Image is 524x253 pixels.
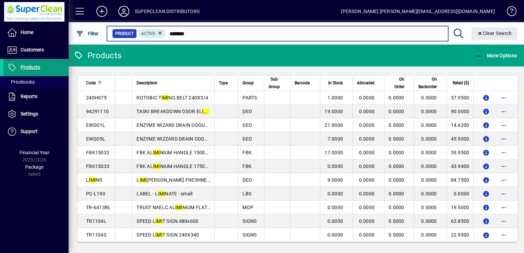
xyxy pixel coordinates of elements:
div: SUPERCLEAN DISTRIBUTORS [135,6,200,17]
div: [PERSON_NAME] [PERSON_NAME][EMAIL_ADDRESS][DOMAIN_NAME] [341,6,495,17]
span: 0.0000 [389,95,404,100]
span: ROTOBIC T NG BELT 240X3/4 [136,95,208,100]
td: 90.0000 [446,105,474,118]
td: 22.9500 [446,228,474,242]
span: FBK15032 [86,150,109,155]
span: 0.0000 [359,164,375,169]
span: 0.0000 [359,218,375,224]
span: 0.0000 [389,122,404,128]
button: More options [498,106,509,117]
span: DEO [242,122,252,128]
span: Products [21,64,40,70]
span: Reports [21,94,37,99]
div: Code [86,79,111,87]
span: DEO [242,177,252,183]
span: 0.0000 [389,164,404,169]
span: TR1104L [86,218,106,224]
span: 0.0000 [421,164,437,169]
span: 0.0000 [421,177,437,183]
span: 19.0000 [324,109,343,114]
span: Code [86,79,96,87]
span: ENZYME WIZARD DRAIN ODOUR EL NATOR CONC. 1LT. [136,122,264,128]
span: 0.0000 [359,95,375,100]
span: Clear Search [477,31,512,36]
button: Profile [113,5,135,17]
span: 240H075 [86,95,107,100]
span: TRUST NAELC AL NIUM FLAT MOP HANDLE - BLUE. [136,205,256,210]
span: 0.0000 [327,232,343,238]
span: 0.0000 [359,150,375,155]
button: More options [498,188,509,199]
span: PARTS [242,95,257,100]
span: SPEED L T SIGN 240X340 [136,232,199,238]
button: Add [91,5,113,17]
span: 0.0000 [389,232,404,238]
span: 0.0000 [389,205,404,210]
td: 0.0000 [446,187,474,201]
span: 21.0000 [324,122,343,128]
div: On Backorder [418,75,443,91]
span: 0.0000 [421,232,437,238]
span: FBK [242,150,252,155]
button: More options [498,147,509,158]
span: 0.0000 [359,122,375,128]
span: Group [242,79,254,87]
span: Barcode [295,79,310,87]
span: 0.0000 [359,136,375,142]
em: IMI [153,164,160,169]
span: 0.0000 [421,109,437,114]
span: SIGNS [242,232,257,238]
td: 84.7500 [446,173,474,187]
span: 0.0000 [421,218,437,224]
span: 0.0000 [421,95,437,100]
span: In Stock [328,79,343,87]
em: IMI [158,191,165,196]
span: L N5 [86,177,103,183]
span: Support [21,129,38,134]
span: 0.0000 [327,205,343,210]
div: Allocated [357,79,381,87]
span: 0.0000 [327,191,343,196]
div: Barcode [295,79,316,87]
div: Description [136,79,210,87]
span: EWDO5L [86,136,106,142]
span: 0.0000 [389,177,404,183]
span: 94291110 [86,109,109,114]
span: 0.0000 [359,232,375,238]
span: 9.0000 [327,177,343,183]
span: Financial Year [20,150,49,155]
span: Settings [21,111,38,117]
span: Allocated [357,79,374,87]
td: 14.6200 [446,118,474,132]
em: IMI [140,177,147,183]
span: ENZYME WIZZARD DRAIN ODOUR EL NATOR. 5LT. [136,136,252,142]
em: IMI [155,218,163,224]
span: LBS [242,191,251,196]
em: IMI [162,95,169,100]
span: 7.0000 [327,136,343,142]
span: L [PERSON_NAME] FRESHNER 5L [136,177,217,183]
div: On Order [389,75,410,91]
span: TR1104S [86,232,106,238]
span: DEO [242,136,252,142]
span: 0.0000 [389,109,404,114]
a: Pricebooks [3,76,69,88]
span: Customers [21,47,44,52]
td: 19.5000 [446,201,474,214]
span: Package [25,164,44,170]
td: 43.9400 [446,159,474,173]
span: Product [115,30,134,37]
span: 17.0000 [324,150,343,155]
span: 0.0000 [359,205,375,210]
span: 0.0000 [327,218,343,224]
span: On Backorder [418,75,437,91]
span: SPEED L T SIGN 480x600 [136,218,198,224]
span: Active [141,31,155,36]
span: Sub Group [269,75,280,91]
span: FBK AL NIUM HANDLE 1500MM [136,150,213,155]
span: 1.0000 [327,95,343,100]
a: Settings [3,106,69,123]
span: TR-6413BL [86,205,111,210]
button: More options [498,174,509,185]
span: FBK15033 [86,164,109,169]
